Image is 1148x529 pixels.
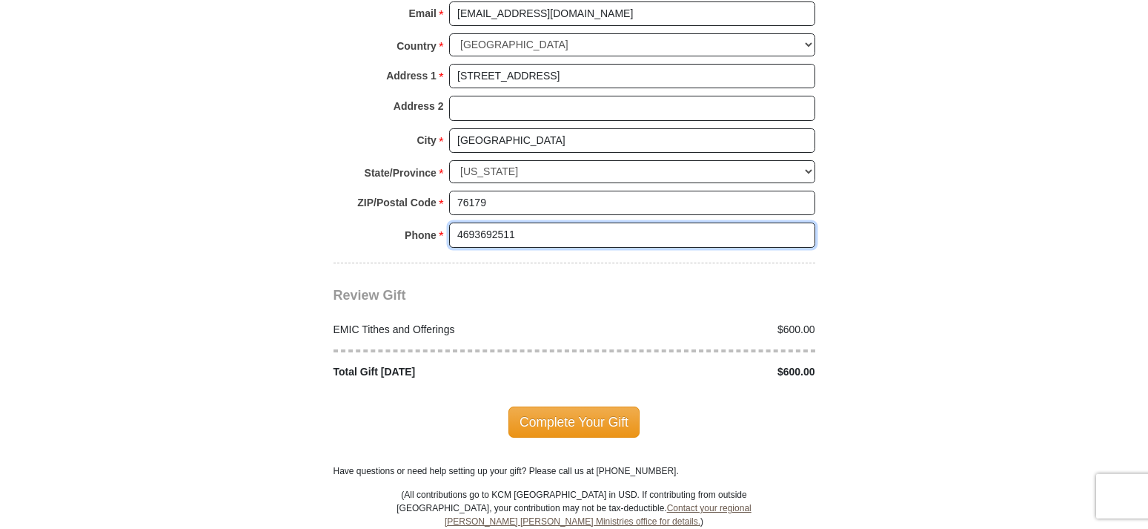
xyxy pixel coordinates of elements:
strong: City [417,130,436,151]
div: Total Gift [DATE] [325,364,574,380]
strong: Address 2 [394,96,444,116]
strong: Country [397,36,437,56]
div: $600.00 [574,322,823,338]
strong: ZIP/Postal Code [357,192,437,213]
strong: Email [409,3,437,24]
a: Contact your regional [PERSON_NAME] [PERSON_NAME] Ministries office for details. [445,503,751,527]
strong: Address 1 [386,65,437,86]
div: $600.00 [574,364,823,380]
strong: Phone [405,225,437,246]
strong: State/Province [365,162,437,183]
span: Complete Your Gift [508,407,640,438]
span: Review Gift [334,288,406,303]
p: Have questions or need help setting up your gift? Please call us at [PHONE_NUMBER]. [334,464,815,478]
div: EMIC Tithes and Offerings [325,322,574,338]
